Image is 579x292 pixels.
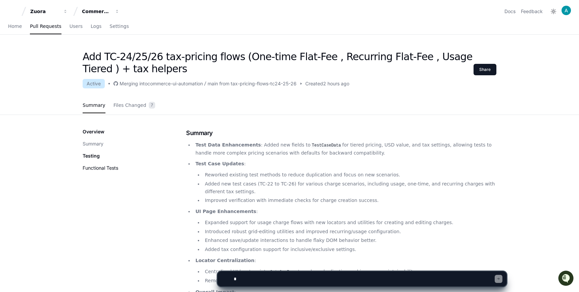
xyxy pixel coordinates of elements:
strong: Test Data Enhancements [195,142,261,148]
button: Start new chat [114,52,122,60]
li: Introduced robust grid-editing utilities and improved recurring/usage configuration. [203,228,496,236]
span: Summary [83,103,105,107]
li: Centralized UI locators into to reduce duplication and improve maintainability. [203,268,496,276]
img: Avi Choudhary [7,84,17,94]
div: Merging into [120,80,147,87]
a: Pull Requests [30,19,61,34]
button: See all [104,72,122,80]
a: Docs [504,8,516,15]
li: Enhanced save/update interactions to handle flaky DOM behavior better. [203,237,496,244]
div: commerce-ui-automation [147,80,203,87]
span: Pylon [67,105,81,110]
li: Removed some locator constants from and updated references to use centralized constants. [203,277,496,285]
a: Powered byPylon [47,105,81,110]
button: Share [474,64,496,75]
p: Overview [83,128,104,135]
button: CommerceTest [79,5,122,17]
div: Start new chat [23,50,110,57]
span: Home [8,24,22,28]
button: Summary [83,140,103,147]
img: PlayerZero [7,7,20,20]
code: CatalogPage [269,269,298,275]
strong: UI Page Enhancements [195,209,256,214]
div: We're available if you need us! [23,57,85,62]
p: Testing [83,153,100,159]
div: Welcome [7,27,122,38]
a: Logs [91,19,101,34]
li: Added tax configuration support for inclusive/exclusive settings. [203,246,496,253]
span: 7 [149,102,155,109]
button: Zuora [28,5,71,17]
iframe: Open customer support [558,270,576,288]
div: Zuora [30,8,59,15]
h1: Summary [186,128,496,138]
strong: Locator Centralization [195,258,254,263]
a: Home [8,19,22,34]
span: Created [305,80,323,87]
span: 2 hours ago [323,80,349,87]
span: Settings [109,24,129,28]
span: Files Changed [114,103,146,107]
strong: Test Case Updates [195,161,244,166]
p: : Added new fields to for tiered pricing, USD value, and tax settings, allowing tests to handle m... [195,141,496,157]
li: Reworked existing test methods to reduce duplication and focus on new scenarios. [203,171,496,179]
p: : [195,208,496,215]
a: Users [70,19,83,34]
div: Past conversations [7,73,45,79]
span: [DATE] [59,90,73,95]
a: Settings [109,19,129,34]
li: Added new test cases (TC-22 to TC-26) for various charge scenarios, including usage, one-time, an... [203,180,496,196]
span: Logs [91,24,101,28]
p: : [195,160,496,168]
code: TestCaseData [311,142,342,149]
h1: Add TC-24/25/26 tax-pricing flows (One-time Flat-Fee , Recurring Flat-Fee , Usage Tiered ) + tax ... [83,51,474,75]
li: Improved verification with immediate checks for charge creation success. [203,197,496,204]
div: CommerceTest [82,8,111,15]
span: Pull Requests [30,24,61,28]
div: Active [83,79,105,88]
span: [PERSON_NAME] [21,90,54,95]
img: 1756235613930-3d25f9e4-fa56-45dd-b3ad-e072dfbd1548 [7,50,19,62]
button: Functional Tests [83,165,118,171]
span: Users [70,24,83,28]
div: main from tax-pricing-flows-tc24-25-26 [208,80,297,87]
span: • [56,90,58,95]
img: ACg8ocLw3dIV5ksXJT7mKPCK5V33Q55LAcnJYwKM65hGNBMbcyC6QA=s96-c [562,6,571,15]
p: : [195,257,496,264]
button: Feedback [521,8,543,15]
li: Expanded support for usage charge flows with new locators and utilities for creating and editing ... [203,219,496,226]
